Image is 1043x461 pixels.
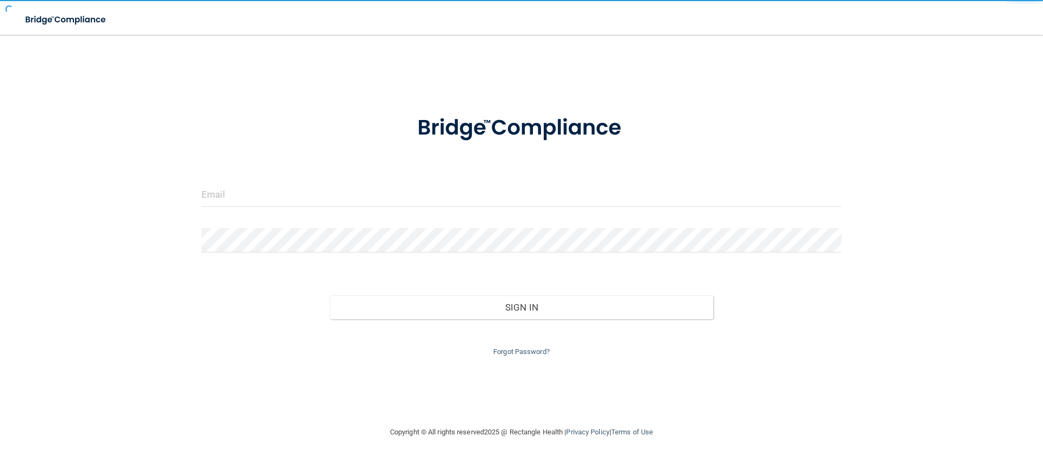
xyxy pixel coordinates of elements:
[611,428,653,436] a: Terms of Use
[493,348,550,356] a: Forgot Password?
[202,182,841,207] input: Email
[566,428,609,436] a: Privacy Policy
[330,295,714,319] button: Sign In
[395,100,648,156] img: bridge_compliance_login_screen.278c3ca4.svg
[16,9,116,31] img: bridge_compliance_login_screen.278c3ca4.svg
[323,415,720,450] div: Copyright © All rights reserved 2025 @ Rectangle Health | |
